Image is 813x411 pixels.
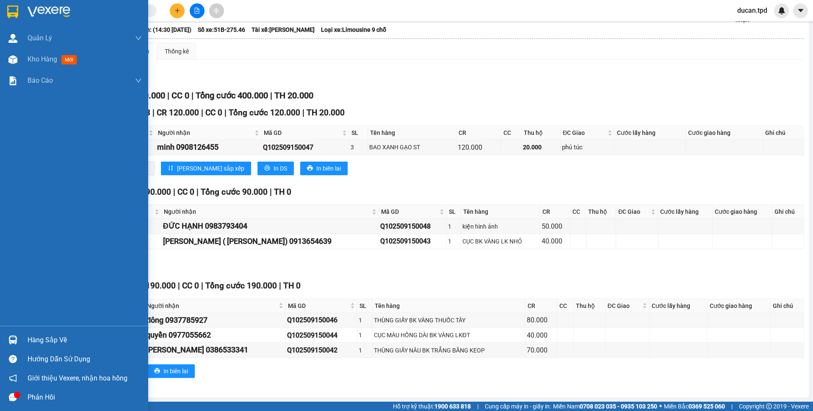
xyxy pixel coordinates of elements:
[167,90,169,101] span: |
[563,128,606,137] span: ĐC Giao
[177,187,194,197] span: CC 0
[28,75,53,86] span: Báo cáo
[201,108,203,117] span: |
[161,162,251,175] button: sort-ascending[PERSON_NAME] sắp xếp
[224,108,227,117] span: |
[177,164,244,173] span: [PERSON_NAME] sắp xếp
[316,164,341,173] span: In biên lai
[196,187,199,197] span: |
[351,143,366,152] div: 3
[380,236,445,246] div: Q102509150043
[182,281,199,291] span: CC 0
[130,25,191,34] span: Chuyến: (14:30 [DATE])
[146,329,284,341] div: quyền 0977055662
[163,220,377,232] div: ĐỨC HẠNH 0983793404
[797,7,805,14] span: caret-down
[434,403,471,410] strong: 1900 633 818
[168,165,174,172] span: sort-ascending
[525,299,557,313] th: CR
[307,165,313,172] span: printer
[147,301,277,310] span: Người nhận
[359,316,371,325] div: 1
[553,402,657,411] span: Miền Nam
[274,90,313,101] span: TH 20.000
[527,345,556,355] div: 70.000
[257,162,294,175] button: printerIn DS
[9,393,17,401] span: message
[135,77,142,84] span: down
[28,334,142,347] div: Hàng sắp về
[201,281,203,291] span: |
[523,143,559,152] div: 20.000
[170,3,185,18] button: plus
[485,402,551,411] span: Cung cấp máy in - giấy in:
[321,25,386,34] span: Loại xe: Limousine 9 chỗ
[283,281,301,291] span: TH 0
[778,7,785,14] img: icon-new-feature
[374,330,524,340] div: CỤC MÀU HỒNG DÀI BK VÀNG LKĐT
[270,90,272,101] span: |
[618,207,649,216] span: ĐC Giao
[766,403,772,409] span: copyright
[527,330,556,341] div: 40.000
[570,205,586,219] th: CC
[359,330,371,340] div: 1
[557,299,574,313] th: CC
[462,237,539,246] div: CỤC BK VÀNG LK NHỎ
[708,299,771,313] th: Cước giao hàng
[288,301,348,310] span: Mã GD
[152,108,155,117] span: |
[586,205,616,219] th: Thu hộ
[615,126,686,140] th: Cước lấy hàng
[133,281,176,291] span: CR 190.000
[456,126,502,140] th: CR
[28,55,57,63] span: Kho hàng
[461,205,541,219] th: Tên hàng
[763,126,804,140] th: Ghi chú
[373,299,525,313] th: Tên hàng
[772,205,804,219] th: Ghi chú
[307,108,345,117] span: TH 20.000
[689,403,725,410] strong: 0369 525 060
[448,237,459,246] div: 1
[8,34,17,43] img: warehouse-icon
[165,47,189,56] div: Thống kê
[174,8,180,14] span: plus
[279,281,281,291] span: |
[28,391,142,404] div: Phản hồi
[178,281,180,291] span: |
[158,128,253,137] span: Người nhận
[28,353,142,366] div: Hướng dẫn sử dụng
[357,299,373,313] th: SL
[274,164,287,173] span: In DS
[28,33,52,43] span: Quản Lý
[229,108,300,117] span: Tổng cước 120.000
[542,221,569,232] div: 50.000
[9,355,17,363] span: question-circle
[286,343,357,358] td: Q102509150042
[8,76,17,85] img: solution-icon
[650,299,708,313] th: Cước lấy hàng
[458,142,500,153] div: 120.000
[198,25,245,34] span: Số xe: 51B-275.46
[374,346,524,355] div: THÙNG GIẤY NÂU BK TRẮNG BĂNG KEOP
[205,281,277,291] span: Tổng cước 190.000
[731,402,733,411] span: |
[380,221,445,232] div: Q102509150048
[191,90,194,101] span: |
[300,162,348,175] button: printerIn biên lai
[393,402,471,411] span: Hỗ trợ kỹ thuật:
[540,205,570,219] th: CR
[61,55,77,64] span: mới
[135,35,142,42] span: down
[163,235,377,247] div: [PERSON_NAME] ( [PERSON_NAME]) 0913654639
[574,299,606,313] th: Thu hộ
[713,205,772,219] th: Cước giao hàng
[8,55,17,64] img: warehouse-icon
[164,207,370,216] span: Người nhận
[205,108,222,117] span: CC 0
[374,316,524,325] div: THÙNG GIẤY BK VÀNG THUỐC TÂY
[287,345,356,355] div: Q102509150042
[8,336,17,344] img: warehouse-icon
[369,143,455,152] div: BAO XANH GẠO ST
